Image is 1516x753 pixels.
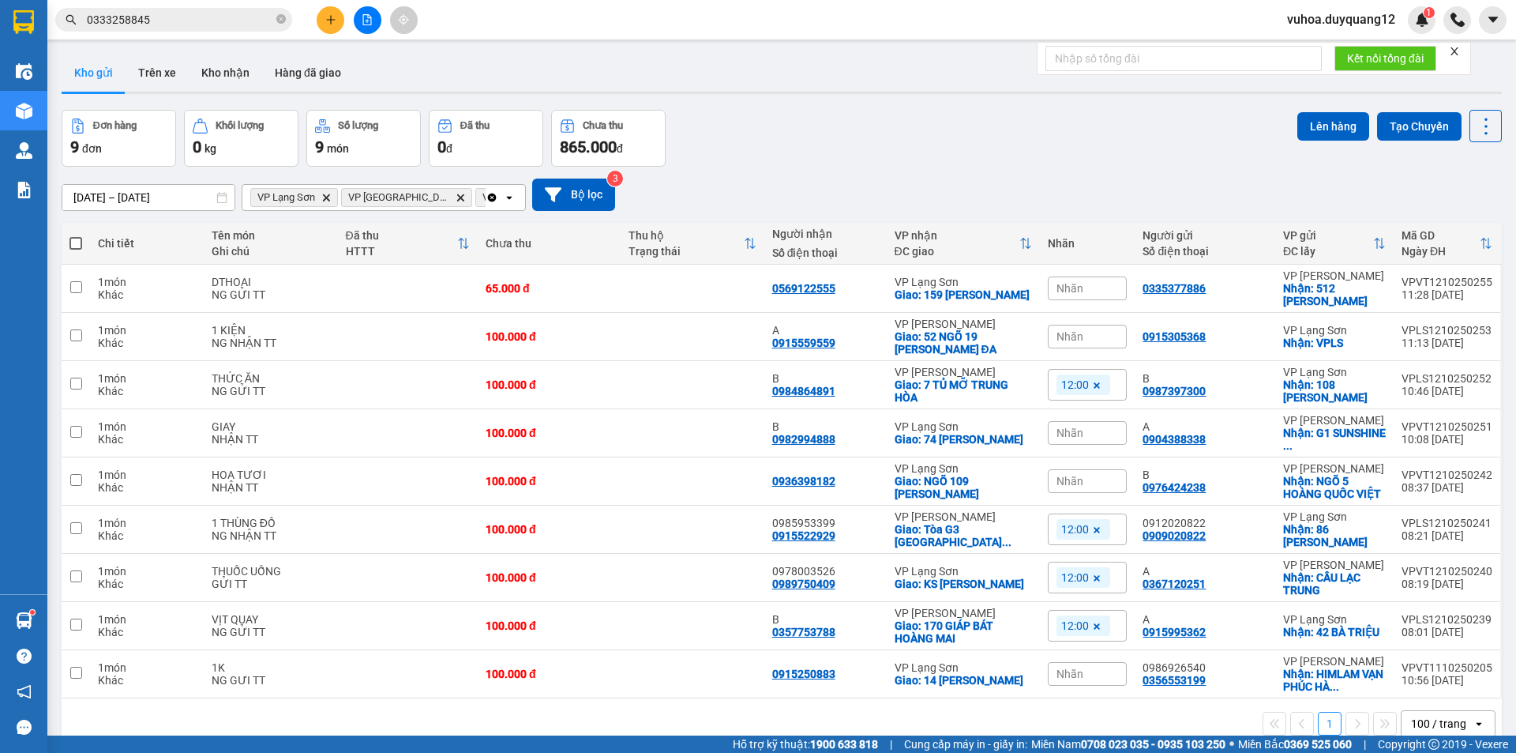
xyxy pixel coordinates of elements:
div: 0569122555 [772,282,835,295]
button: Kết nối tổng đài [1334,46,1436,71]
span: ... [1002,536,1011,548]
button: Chưa thu865.000đ [551,110,666,167]
div: VPLS1210250253 [1402,324,1492,337]
div: VP [PERSON_NAME] [895,318,1033,330]
div: 1 món [98,276,195,288]
span: Miền Bắc [1238,736,1352,753]
div: VPLS1210250239 [1402,613,1492,626]
strong: 0708 023 035 - 0935 103 250 [1081,738,1225,751]
div: 100.000 đ [486,475,613,488]
img: warehouse-icon [16,63,32,80]
span: ⚪️ [1229,741,1234,747]
span: close-circle [276,14,286,24]
div: 1 KIỆN [212,324,330,337]
span: search [66,14,77,25]
div: Tên món [212,229,330,242]
img: phone-icon [1450,13,1465,27]
div: B [1143,469,1266,481]
div: 11:13 [DATE] [1402,337,1492,349]
span: close [1449,46,1460,57]
sup: 1 [1424,7,1435,18]
span: Nhãn [1056,427,1083,439]
span: Hỗ trợ kỹ thuật: [733,736,878,753]
span: VP Hà Nội [348,191,449,204]
div: B [1143,372,1266,385]
span: VP Lạng Sơn, close by backspace [250,188,338,207]
div: 1 món [98,517,195,529]
div: 1 THÙNG ĐỒ [212,517,330,529]
div: Khác [98,529,195,542]
div: Người nhận [772,228,879,240]
div: VP Lạng Sơn [895,420,1033,433]
button: file-add [354,6,381,34]
div: NG NHẬN TT [212,337,330,349]
div: 08:37 [DATE] [1402,481,1492,494]
div: B [772,372,879,385]
div: Khác [98,288,195,301]
div: VP [PERSON_NAME] [1283,269,1386,282]
button: Kho gửi [62,54,126,92]
button: Khối lượng0kg [184,110,298,167]
button: Số lượng9món [306,110,421,167]
span: 12:00 [1061,619,1089,633]
div: VP Lạng Sơn [1283,510,1386,523]
div: Khác [98,481,195,494]
div: Giao: 52 NGÕ 19 TRẦN QUANG DIỆU ĐỐNG ĐA [895,330,1033,356]
div: 08:21 [DATE] [1402,529,1492,542]
div: Giao: Tòa G3 Sunshine Garden đường Dương Văn Bé [895,523,1033,548]
div: NG GỬI TT [212,288,330,301]
div: Nhận: 86 Bùi Thị Xuân [1283,523,1386,548]
div: Chưa thu [583,120,623,131]
div: 0357753788 [772,626,835,638]
div: VP [PERSON_NAME] [1283,414,1386,427]
span: món [327,142,349,155]
svg: Delete [456,193,465,202]
div: 1 món [98,661,195,674]
div: VP nhận [895,229,1020,242]
button: plus [317,6,344,34]
button: aim [390,6,418,34]
span: VP Minh Khai, close by backspace [475,188,596,207]
div: Chi tiết [98,237,195,250]
span: 1 [1426,7,1432,18]
div: VP [PERSON_NAME] [1283,655,1386,668]
span: vuhoa.duyquang12 [1274,9,1408,29]
span: 0 [193,137,201,156]
span: 12:00 [1061,378,1089,392]
span: message [17,720,32,735]
button: caret-down [1479,6,1507,34]
button: Lên hàng [1297,112,1369,141]
div: 0356553199 [1143,674,1206,687]
div: 11:28 [DATE] [1402,288,1492,301]
button: Trên xe [126,54,189,92]
div: Nhận: NGÕ 5 HOÀNG QUỐC VIỆT [1283,475,1386,500]
div: 100.000 đ [486,619,613,632]
div: Đơn hàng [93,120,137,131]
svg: Delete [321,193,331,202]
div: Giao: NGÕ 109 NGUYỄN DU [895,475,1033,500]
div: VPLS1210250241 [1402,517,1492,529]
div: 0936398182 [772,475,835,488]
div: B [772,420,879,433]
span: ... [1283,439,1293,452]
div: 0985953399 [772,517,879,529]
div: Khác [98,337,195,349]
div: A [772,324,879,337]
div: Giao: 74 TRẦN HƯNG ĐẠO [895,433,1033,446]
div: 0915559559 [772,337,835,349]
div: 100.000 đ [486,668,613,680]
div: VP [PERSON_NAME] [895,510,1033,523]
sup: 1 [30,610,35,615]
th: Toggle SortBy [621,223,764,265]
div: VP [PERSON_NAME] [895,366,1033,378]
div: 0335377886 [1143,282,1206,295]
div: Nhận: G1 SUNSHINE GARDEN,DƯƠNG VĂN BÉ,HAI BÀ TRƯNG,HÀ NỘI [1283,427,1386,452]
div: Ghi chú [212,245,330,258]
th: Toggle SortBy [1275,223,1394,265]
div: VP [PERSON_NAME] [1283,462,1386,475]
span: VP Hà Nội, close by backspace [341,188,472,207]
div: 100.000 đ [486,378,613,391]
div: Nhãn [1048,237,1127,250]
div: VP Lạng Sơn [1283,613,1386,626]
span: Nhãn [1056,330,1083,343]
